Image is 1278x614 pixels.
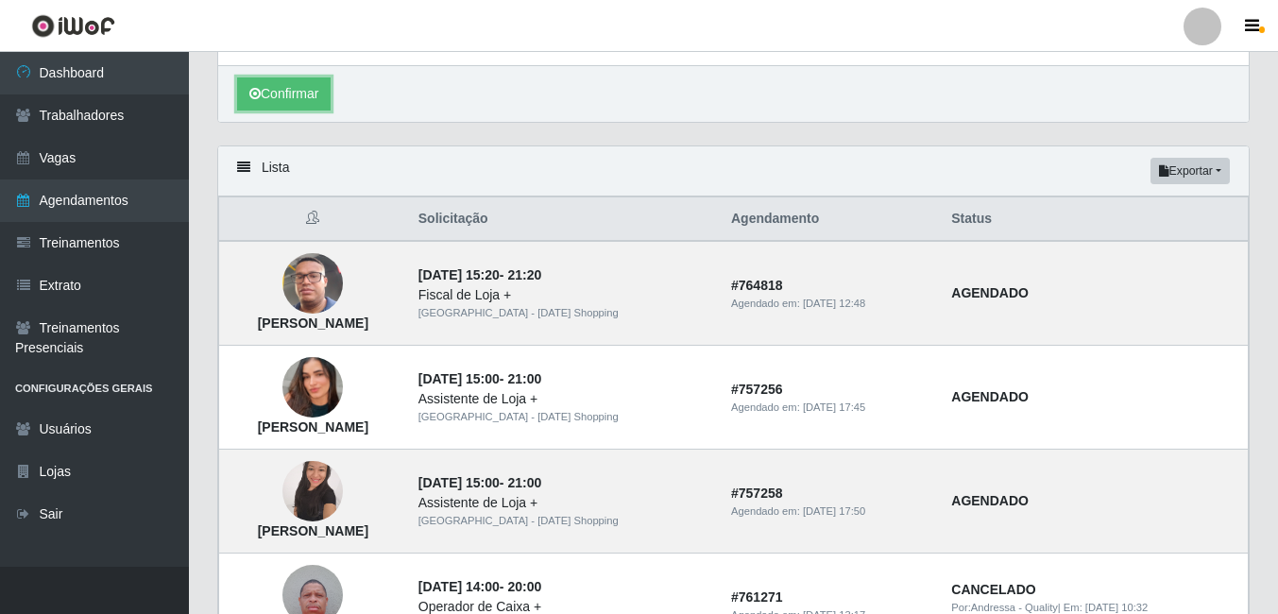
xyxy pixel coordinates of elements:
[218,146,1249,196] div: Lista
[507,475,541,490] time: 21:00
[731,400,929,416] div: Agendado em:
[418,371,541,386] strong: -
[418,579,500,594] time: [DATE] 14:00
[507,371,541,386] time: 21:00
[507,267,541,282] time: 21:20
[803,298,865,309] time: [DATE] 12:48
[282,230,343,338] img: Claudiano Lourenço de Oliveira
[418,513,708,529] div: [GEOGRAPHIC_DATA] - [DATE] Shopping
[951,493,1029,508] strong: AGENDADO
[951,389,1029,404] strong: AGENDADO
[237,77,331,111] button: Confirmar
[258,419,368,435] strong: [PERSON_NAME]
[507,579,541,594] time: 20:00
[1085,602,1148,613] time: [DATE] 10:32
[418,409,708,425] div: [GEOGRAPHIC_DATA] - [DATE] Shopping
[418,267,500,282] time: [DATE] 15:20
[803,505,865,517] time: [DATE] 17:50
[418,579,541,594] strong: -
[258,316,368,331] strong: [PERSON_NAME]
[803,401,865,413] time: [DATE] 17:45
[258,523,368,538] strong: [PERSON_NAME]
[731,382,783,397] strong: # 757256
[731,486,783,501] strong: # 757258
[418,285,708,305] div: Fiscal de Loja +
[418,475,541,490] strong: -
[951,582,1035,597] strong: CANCELADO
[731,278,783,293] strong: # 764818
[282,452,343,532] img: Maria Angélica Ferreira Da Silva
[418,475,500,490] time: [DATE] 15:00
[282,334,343,442] img: Williane Silva de Morais
[731,589,783,605] strong: # 761271
[407,197,720,242] th: Solicitação
[951,602,1058,613] span: Por: Andressa - Quality
[418,371,500,386] time: [DATE] 15:00
[731,503,929,520] div: Agendado em:
[418,389,708,409] div: Assistente de Loja +
[418,267,541,282] strong: -
[31,14,115,38] img: CoreUI Logo
[720,197,940,242] th: Agendamento
[731,296,929,312] div: Agendado em:
[418,493,708,513] div: Assistente de Loja +
[951,285,1029,300] strong: AGENDADO
[940,197,1248,242] th: Status
[1150,158,1230,184] button: Exportar
[418,305,708,321] div: [GEOGRAPHIC_DATA] - [DATE] Shopping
